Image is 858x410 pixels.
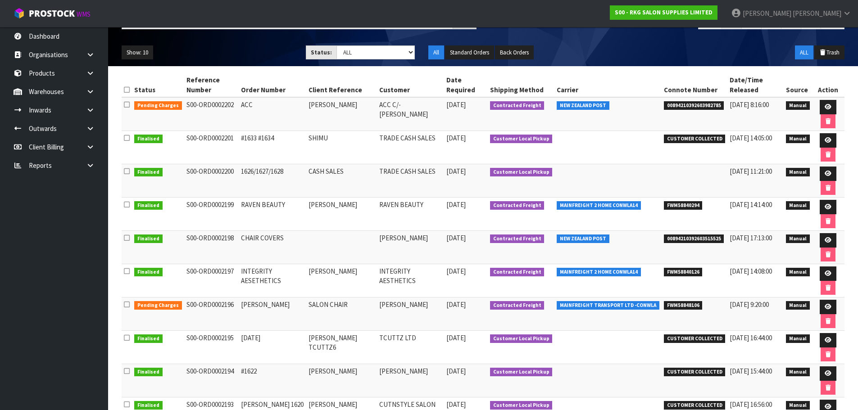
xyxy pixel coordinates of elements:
[306,73,377,97] th: Client Reference
[306,331,377,364] td: [PERSON_NAME] TCUTTZ6
[184,364,239,397] td: S00-ORD0002194
[377,364,444,397] td: [PERSON_NAME]
[490,368,553,377] span: Customer Local Pickup
[664,234,724,243] span: 00894210392603515525
[184,73,239,97] th: Reference Number
[786,368,810,377] span: Manual
[134,234,163,243] span: Finalised
[377,97,444,131] td: ACC C/- [PERSON_NAME]
[664,101,724,110] span: 00894210392603982785
[184,131,239,164] td: S00-ORD0002201
[122,45,153,60] button: Show: 10
[134,101,182,110] span: Pending Charges
[184,231,239,264] td: S00-ORD0002198
[793,9,841,18] span: [PERSON_NAME]
[132,73,184,97] th: Status
[377,73,444,97] th: Customer
[239,264,306,297] td: INTEGRITY AESETHETICS
[306,264,377,297] td: [PERSON_NAME]
[239,297,306,331] td: [PERSON_NAME]
[306,97,377,131] td: [PERSON_NAME]
[377,164,444,198] td: TRADE CASH SALES
[730,300,769,309] span: [DATE] 9:20:00
[664,135,726,144] span: CUSTOMER COLLECTED
[615,9,713,16] strong: S00 - RKG SALON SUPPLIES LIMITED
[730,367,772,375] span: [DATE] 15:44:00
[557,234,609,243] span: NEW ZEALAND POST
[446,267,466,275] span: [DATE]
[446,134,466,142] span: [DATE]
[444,73,488,97] th: Date Required
[134,301,182,310] span: Pending Charges
[134,334,163,343] span: Finalised
[306,198,377,231] td: [PERSON_NAME]
[184,198,239,231] td: S00-ORD0002199
[730,100,769,109] span: [DATE] 8:16:00
[554,73,662,97] th: Carrier
[664,201,703,210] span: FWM58840294
[730,134,772,142] span: [DATE] 14:05:00
[730,333,772,342] span: [DATE] 16:44:00
[490,234,545,243] span: Contracted Freight
[306,164,377,198] td: CASH SALES
[134,201,163,210] span: Finalised
[239,164,306,198] td: 1626/1627/1628
[557,201,641,210] span: MAINFREIGHT 2 HOME CONWLA14
[786,201,810,210] span: Manual
[377,198,444,231] td: RAVEN BEAUTY
[490,401,553,410] span: Customer Local Pickup
[490,268,545,277] span: Contracted Freight
[490,301,545,310] span: Contracted Freight
[557,268,641,277] span: MAINFREIGHT 2 HOME CONWLA14
[377,297,444,331] td: [PERSON_NAME]
[446,100,466,109] span: [DATE]
[377,331,444,364] td: TCUTTZ LTD
[743,9,791,18] span: [PERSON_NAME]
[184,297,239,331] td: S00-ORD0002196
[786,168,810,177] span: Manual
[786,301,810,310] span: Manual
[786,101,810,110] span: Manual
[377,264,444,297] td: INTEGRITY AESTHETICS
[730,400,772,409] span: [DATE] 16:56:00
[446,300,466,309] span: [DATE]
[786,401,810,410] span: Manual
[786,334,810,343] span: Manual
[495,45,534,60] button: Back Orders
[730,167,772,176] span: [DATE] 11:21:00
[134,401,163,410] span: Finalised
[184,264,239,297] td: S00-ORD0002197
[184,97,239,131] td: S00-ORD0002202
[786,268,810,277] span: Manual
[239,331,306,364] td: [DATE]
[239,131,306,164] td: #1633 #1634
[377,131,444,164] td: TRADE CASH SALES
[134,135,163,144] span: Finalised
[664,268,703,277] span: FWM58840126
[134,268,163,277] span: Finalised
[134,368,163,377] span: Finalised
[239,198,306,231] td: RAVEN BEAUTY
[784,73,812,97] th: Source
[664,368,726,377] span: CUSTOMER COLLECTED
[490,101,545,110] span: Contracted Freight
[445,45,494,60] button: Standard Orders
[730,200,772,209] span: [DATE] 14:14:00
[490,201,545,210] span: Contracted Freight
[490,334,553,343] span: Customer Local Pickup
[306,364,377,397] td: [PERSON_NAME]
[446,367,466,375] span: [DATE]
[446,167,466,176] span: [DATE]
[812,73,844,97] th: Action
[377,231,444,264] td: [PERSON_NAME]
[446,234,466,242] span: [DATE]
[490,168,553,177] span: Customer Local Pickup
[134,168,163,177] span: Finalised
[184,331,239,364] td: S00-ORD0002195
[662,73,728,97] th: Connote Number
[29,8,75,19] span: ProStock
[557,301,659,310] span: MAINFREIGHT TRANSPORT LTD -CONWLA
[446,200,466,209] span: [DATE]
[786,234,810,243] span: Manual
[306,131,377,164] td: SHIMU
